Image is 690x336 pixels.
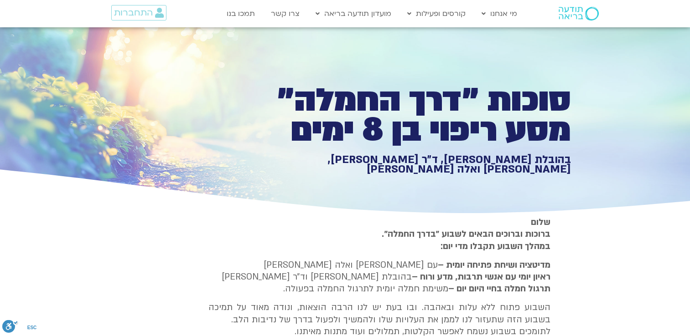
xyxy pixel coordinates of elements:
[438,259,550,271] strong: מדיטציה ושיחת פתיחה יומית –
[412,271,550,283] b: ראיון יומי עם אנשי תרבות, מדע ורוח –
[114,8,153,18] span: התחברות
[448,283,550,295] b: תרגול חמלה בחיי היום יום –
[403,5,470,22] a: קורסים ופעילות
[208,259,550,295] p: עם [PERSON_NAME] ואלה [PERSON_NAME] בהובלת [PERSON_NAME] וד״ר [PERSON_NAME] משימת חמלה יומית לתרג...
[311,5,396,22] a: מועדון תודעה בריאה
[222,5,259,22] a: תמכו בנו
[111,5,166,20] a: התחברות
[255,155,571,174] h1: בהובלת [PERSON_NAME], ד״ר [PERSON_NAME], [PERSON_NAME] ואלה [PERSON_NAME]
[531,216,550,228] strong: שלום
[477,5,522,22] a: מי אנחנו
[255,86,571,145] h1: סוכות ״דרך החמלה״ מסע ריפוי בן 8 ימים
[382,228,550,252] strong: ברוכות וברוכים הבאים לשבוע ״בדרך החמלה״. במהלך השבוע תקבלו מדי יום:
[266,5,304,22] a: צרו קשר
[559,7,599,20] img: תודעה בריאה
